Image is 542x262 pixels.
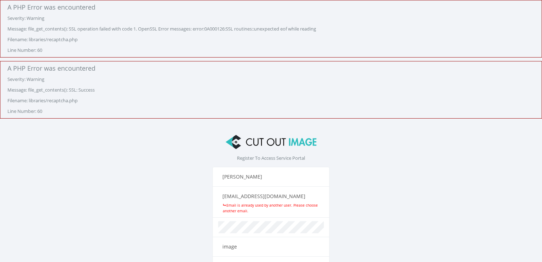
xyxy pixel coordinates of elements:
[218,190,324,202] input: Email
[7,36,542,43] p: Filename: libraries/recaptcha.php
[7,108,542,115] p: Line Number: 60
[7,86,542,93] p: Message: file_get_contents(): SSL: Success
[237,155,305,161] span: Register To Access Service Portal
[218,171,324,183] input: Full Name
[7,97,542,104] p: Filename: libraries/recaptcha.php
[7,15,542,22] p: Severity: Warning
[7,76,542,83] p: Severity: Warning
[7,65,542,72] h4: A PHP Error was encountered
[7,47,542,54] p: Line Number: 60
[7,4,542,11] h4: A PHP Error was encountered
[226,135,316,149] img: Cut Out Image
[218,202,324,214] div: Email is already used by another user. Please choose another email.
[7,25,542,32] p: Message: file_get_contents(): SSL operation failed with code 1. OpenSSL Error messages: error:0A0...
[218,241,324,253] input: Company Name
